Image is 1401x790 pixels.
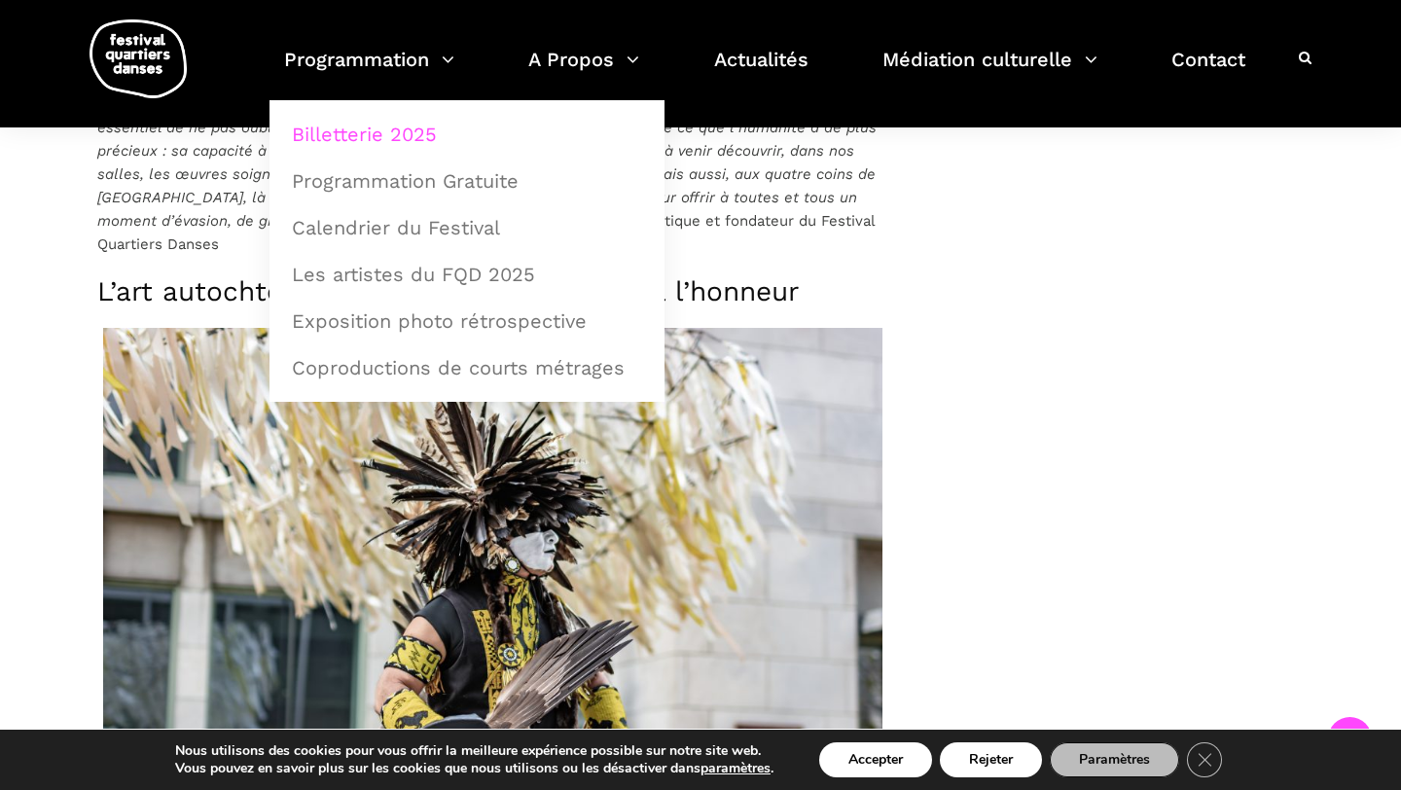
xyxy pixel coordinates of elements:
[280,159,654,203] a: Programmation Gratuite
[97,92,888,256] p: « » — [PERSON_NAME], directeur artistique et fondateur du Festival Quartiers Danses
[175,760,773,777] p: Vous pouvez en savoir plus sur les cookies que nous utilisons ou les désactiver dans .
[1171,43,1245,100] a: Contact
[882,43,1097,100] a: Médiation culturelle
[280,205,654,250] a: Calendrier du Festival
[940,742,1042,777] button: Rejeter
[819,742,932,777] button: Accepter
[528,43,639,100] a: A Propos
[280,112,654,157] a: Billetterie 2025
[1187,742,1222,777] button: Close GDPR Cookie Banner
[1050,742,1179,777] button: Paramètres
[280,252,654,297] a: Les artistes du FQD 2025
[700,760,771,777] button: paramètres
[90,19,187,98] img: logo-fqd-med
[175,742,773,760] p: Nous utilisons des cookies pour vous offrir la meilleure expérience possible sur notre site web.
[280,299,654,343] a: Exposition photo rétrospective
[280,345,654,390] a: Coproductions de courts métrages
[714,43,808,100] a: Actualités
[284,43,454,100] a: Programmation
[97,275,888,308] h4: L’art autochtone du [GEOGRAPHIC_DATA] à l’honneur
